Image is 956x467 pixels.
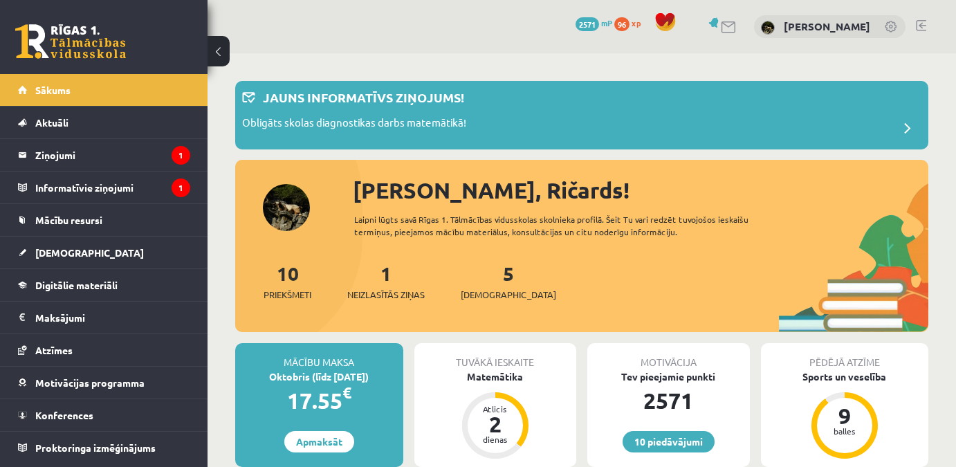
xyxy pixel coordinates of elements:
div: Tuvākā ieskaite [414,343,577,369]
a: 10 piedāvājumi [623,431,715,452]
span: 2571 [576,17,599,31]
span: 96 [614,17,629,31]
img: Ričards Jansons [761,21,775,35]
span: [DEMOGRAPHIC_DATA] [35,246,144,259]
legend: Informatīvie ziņojumi [35,172,190,203]
a: Maksājumi [18,302,190,333]
span: [DEMOGRAPHIC_DATA] [461,288,556,302]
div: Mācību maksa [235,343,403,369]
a: 2571 mP [576,17,612,28]
a: Aktuāli [18,107,190,138]
div: dienas [475,435,516,443]
p: Jauns informatīvs ziņojums! [263,88,464,107]
span: Aktuāli [35,116,68,129]
a: Rīgas 1. Tālmācības vidusskola [15,24,126,59]
div: Pēdējā atzīme [761,343,929,369]
a: 1Neizlasītās ziņas [347,261,425,302]
a: Informatīvie ziņojumi1 [18,172,190,203]
div: 9 [824,405,865,427]
div: Matemātika [414,369,577,384]
div: 2571 [587,384,750,417]
span: Sākums [35,84,71,96]
a: Mācību resursi [18,204,190,236]
span: mP [601,17,612,28]
a: 10Priekšmeti [264,261,311,302]
i: 1 [172,178,190,197]
span: Priekšmeti [264,288,311,302]
i: 1 [172,146,190,165]
a: Sākums [18,74,190,106]
span: Mācību resursi [35,214,102,226]
div: 17.55 [235,384,403,417]
div: [PERSON_NAME], Ričards! [353,174,928,207]
div: Motivācija [587,343,750,369]
div: Tev pieejamie punkti [587,369,750,384]
a: Ziņojumi1 [18,139,190,171]
a: Motivācijas programma [18,367,190,399]
a: 96 xp [614,17,647,28]
a: [PERSON_NAME] [784,19,870,33]
a: 5[DEMOGRAPHIC_DATA] [461,261,556,302]
a: Digitālie materiāli [18,269,190,301]
span: Neizlasītās ziņas [347,288,425,302]
p: Obligāts skolas diagnostikas darbs matemātikā! [242,115,466,134]
span: Motivācijas programma [35,376,145,389]
a: Apmaksāt [284,431,354,452]
div: Atlicis [475,405,516,413]
legend: Ziņojumi [35,139,190,171]
a: Konferences [18,399,190,431]
a: [DEMOGRAPHIC_DATA] [18,237,190,268]
span: Konferences [35,409,93,421]
span: Proktoringa izmēģinājums [35,441,156,454]
a: Jauns informatīvs ziņojums! Obligāts skolas diagnostikas darbs matemātikā! [242,88,921,143]
a: Sports un veselība 9 balles [761,369,929,461]
span: Digitālie materiāli [35,279,118,291]
div: Sports un veselība [761,369,929,384]
span: Atzīmes [35,344,73,356]
div: Laipni lūgts savā Rīgas 1. Tālmācības vidusskolas skolnieka profilā. Šeit Tu vari redzēt tuvojošo... [354,213,770,238]
legend: Maksājumi [35,302,190,333]
div: balles [824,427,865,435]
span: € [342,383,351,403]
div: 2 [475,413,516,435]
a: Atzīmes [18,334,190,366]
a: Proktoringa izmēģinājums [18,432,190,464]
span: xp [632,17,641,28]
a: Matemātika Atlicis 2 dienas [414,369,577,461]
div: Oktobris (līdz [DATE]) [235,369,403,384]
